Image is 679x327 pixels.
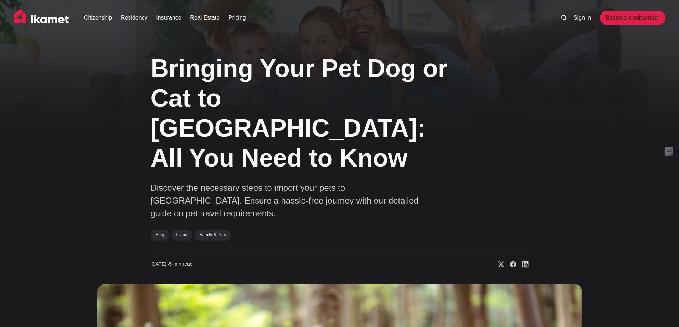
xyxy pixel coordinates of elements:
a: Residency [121,14,148,22]
a: Insurance [156,14,181,22]
a: Living [171,230,192,240]
a: Share on X [492,261,504,268]
a: Family & Pets [195,230,231,240]
a: Citizenship [84,14,112,22]
a: Share on Facebook [504,261,516,268]
p: Discover the necessary steps to import your pets to [GEOGRAPHIC_DATA]. Ensure a hassle-free journ... [151,181,436,220]
a: Share on Linkedin [516,261,529,268]
a: Blog [151,230,169,240]
span: [DATE] ∙ [151,261,169,267]
img: Ikamet home [14,9,72,27]
h1: Bringing Your Pet Dog or Cat to [GEOGRAPHIC_DATA]: All You Need to Know [151,53,457,173]
a: Become a subscriber [600,11,665,25]
time: 5 min read [151,261,193,268]
a: Sign in [573,14,591,22]
a: Pricing [228,14,246,22]
a: Real Estate [190,14,220,22]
